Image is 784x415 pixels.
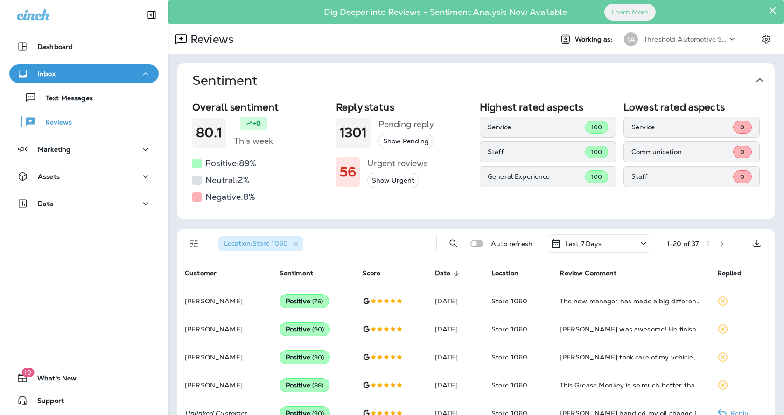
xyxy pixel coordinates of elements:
[560,352,702,362] div: Joseph took care of my vehicle, and I couldn’t be happier. He checked everything carefully and ma...
[491,269,518,277] span: Location
[177,98,775,219] div: Sentiment
[631,148,733,155] p: Communication
[38,70,56,77] p: Inbox
[560,269,629,278] span: Review Comment
[435,269,463,278] span: Date
[488,123,585,131] p: Service
[280,294,329,308] div: Positive
[623,101,760,113] h2: Lowest rated aspects
[139,6,165,24] button: Collapse Sidebar
[9,112,159,132] button: Reviews
[491,381,527,389] span: Store 1060
[378,134,434,149] button: Show Pending
[312,353,324,361] span: ( 90 )
[218,236,303,251] div: Location:Store 1060
[591,148,602,156] span: 100
[631,173,733,180] p: Staff
[196,125,223,141] h1: 80.1
[740,148,744,156] span: 0
[185,234,203,253] button: Filters
[36,94,93,103] p: Text Messages
[252,119,261,128] p: +0
[297,11,594,14] p: Dig Deeper into Reviews - Sentiment Analysis Now Available
[740,173,744,181] span: 0
[624,32,638,46] div: TA
[336,101,472,113] h2: Reply status
[28,397,64,408] span: Support
[604,4,656,21] button: Learn More
[758,31,775,48] button: Settings
[363,269,393,278] span: Score
[363,269,381,277] span: Score
[488,173,585,180] p: General Experience
[28,374,77,386] span: What's New
[185,63,782,98] button: Sentiment
[340,125,367,141] h1: 1301
[205,190,255,204] h5: Negative: 8 %
[591,173,602,181] span: 100
[491,240,532,247] p: Auto refresh
[36,119,72,127] p: Reviews
[427,315,484,343] td: [DATE]
[9,64,159,83] button: Inbox
[38,146,70,153] p: Marketing
[565,240,602,247] p: Last 7 Days
[575,35,615,43] span: Working as:
[192,101,329,113] h2: Overall sentiment
[37,43,73,50] p: Dashboard
[21,368,34,377] span: 19
[185,297,265,305] p: [PERSON_NAME]
[740,123,744,131] span: 0
[768,3,777,18] button: Close
[9,369,159,387] button: 19What's New
[644,35,728,43] p: Threshold Automotive Service dba Grease Monkey
[312,381,324,389] span: ( 88 )
[560,269,616,277] span: Review Comment
[185,325,265,333] p: [PERSON_NAME]
[427,287,484,315] td: [DATE]
[280,378,330,392] div: Positive
[748,234,766,253] button: Export as CSV
[480,101,616,113] h2: Highest rated aspects
[560,380,702,390] div: This Grease Monkey is so much better than other places I’ve tried—quick, clean, and efficient.
[205,156,256,171] h5: Positive: 89 %
[427,343,484,371] td: [DATE]
[717,269,754,278] span: Replied
[367,173,419,188] button: Show Urgent
[38,200,54,207] p: Data
[491,297,527,305] span: Store 1060
[312,325,324,333] span: ( 90 )
[631,123,733,131] p: Service
[367,156,428,171] h5: Urgent reviews
[185,381,265,389] p: [PERSON_NAME]
[9,391,159,410] button: Support
[378,117,434,132] h5: Pending reply
[185,269,217,277] span: Customer
[280,350,330,364] div: Positive
[312,297,323,305] span: ( 76 )
[224,239,288,247] span: Location : Store 1060
[717,269,742,277] span: Replied
[491,269,531,278] span: Location
[185,269,229,278] span: Customer
[185,353,265,361] p: [PERSON_NAME]
[491,325,527,333] span: Store 1060
[280,269,325,278] span: Sentiment
[9,88,159,107] button: Text Messages
[560,324,702,334] div: Joseph was awesome! He finished my oil change before I could even finish checking my messages.
[280,269,313,277] span: Sentiment
[667,240,699,247] div: 1 - 20 of 37
[9,37,159,56] button: Dashboard
[234,134,273,148] h5: This week
[280,322,330,336] div: Positive
[205,173,250,188] h5: Neutral: 2 %
[591,123,602,131] span: 100
[187,32,234,46] p: Reviews
[560,296,702,306] div: The new manager has made a big difference. The shop feels cleaner and better organized.
[340,164,356,180] h1: 56
[491,353,527,361] span: Store 1060
[427,371,484,399] td: [DATE]
[9,140,159,159] button: Marketing
[9,167,159,186] button: Assets
[192,73,257,88] h1: Sentiment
